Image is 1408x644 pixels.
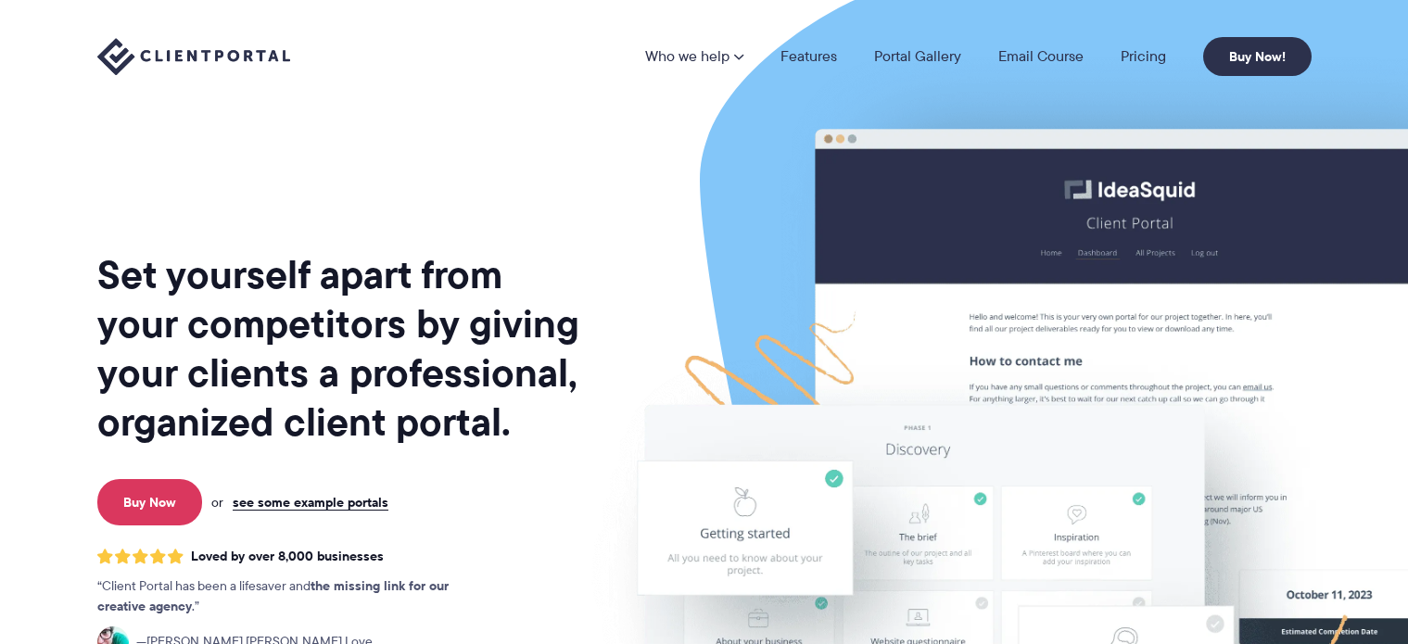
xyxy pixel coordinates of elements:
a: Buy Now! [1203,37,1312,76]
span: Loved by over 8,000 businesses [191,549,384,564]
a: Pricing [1121,49,1166,64]
a: Who we help [645,49,743,64]
a: Buy Now [97,479,202,525]
strong: the missing link for our creative agency [97,575,449,616]
span: or [211,494,223,511]
h1: Set yourself apart from your competitors by giving your clients a professional, organized client ... [97,250,583,447]
a: Portal Gallery [874,49,961,64]
a: Email Course [998,49,1084,64]
p: Client Portal has been a lifesaver and . [97,576,487,617]
a: Features [780,49,837,64]
a: see some example portals [233,494,388,511]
